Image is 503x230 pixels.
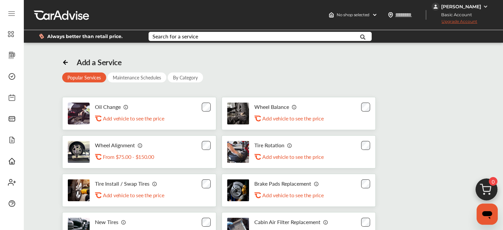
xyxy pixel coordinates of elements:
p: Tire Install / Swap Tires [95,180,149,187]
img: wheel-alignment-thumb.jpg [68,141,90,163]
img: info_icon_vector.svg [152,181,157,186]
p: Oil Change [95,104,121,110]
img: header-home-logo.8d720a4f.svg [329,12,334,18]
div: Add a Service [77,58,121,67]
p: Tire Rotation [254,142,284,148]
span: Always better than retail price. [47,34,123,39]
img: info_icon_vector.svg [123,104,129,110]
img: info_icon_vector.svg [323,219,328,225]
img: info_icon_vector.svg [314,181,319,186]
img: info_icon_vector.svg [121,219,126,225]
img: location_vector.a44bc228.svg [388,12,393,18]
div: By Category [168,72,203,82]
p: Wheel Balance [254,104,289,110]
p: Brake Pads Replacement [254,180,311,187]
p: Add vehicle to see the price [262,154,323,160]
p: New Tires [95,219,118,225]
img: brake-pads-replacement-thumb.jpg [227,179,249,201]
img: info_icon_vector.svg [287,143,292,148]
img: jVpblrzwTbfkPYzPPzSLxeg0AAAAASUVORK5CYII= [432,3,440,11]
img: WGsFRI8htEPBVLJbROoPRyZpYNWhNONpIPPETTm6eUC0GeLEiAAAAAElFTkSuQmCC [483,4,488,9]
img: info_icon_vector.svg [292,104,297,110]
p: Cabin Air Filter Replacement [254,219,320,225]
img: oil-change-thumb.jpg [68,103,90,124]
iframe: Button to launch messaging window [477,204,498,225]
p: Add vehicle to see the price [103,115,164,121]
img: info_icon_vector.svg [138,143,143,148]
p: Add vehicle to see the price [103,192,164,198]
div: Search for a service [152,34,198,39]
p: Add vehicle to see the price [262,192,323,198]
span: Basic Account [432,11,477,18]
span: 0 [489,177,497,186]
img: header-down-arrow.9dd2ce7d.svg [372,12,377,18]
img: tire-rotation-thumb.jpg [227,141,249,163]
div: Maintenance Schedules [107,72,166,82]
p: Wheel Alignment [95,142,135,148]
img: tire-wheel-balance-thumb.jpg [227,103,249,124]
span: Upgrade Account [432,19,477,27]
span: No shop selected [337,12,369,18]
div: Popular Services [62,72,106,82]
img: tire-install-swap-tires-thumb.jpg [68,179,90,201]
p: Add vehicle to see the price [262,115,323,121]
img: dollor_label_vector.a70140d1.svg [39,33,44,39]
img: cart_icon.3d0951e8.svg [471,175,502,207]
div: [PERSON_NAME] [441,4,481,10]
p: From $75.00 - $150.00 [103,154,154,160]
